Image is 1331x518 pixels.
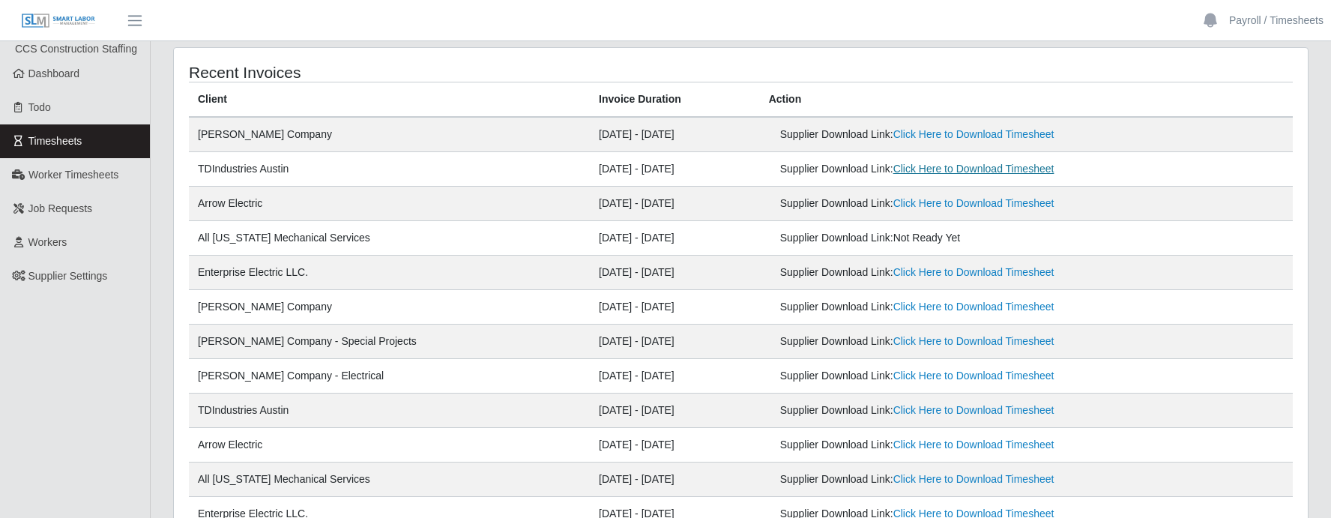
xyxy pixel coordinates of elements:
a: Click Here to Download Timesheet [893,404,1054,416]
td: All [US_STATE] Mechanical Services [189,221,590,256]
div: Supplier Download Link: [780,230,1101,246]
td: [DATE] - [DATE] [590,394,760,428]
td: [DATE] - [DATE] [590,428,760,463]
a: Click Here to Download Timesheet [893,266,1054,278]
td: [PERSON_NAME] Company - Electrical [189,359,590,394]
span: Timesheets [28,135,82,147]
div: Supplier Download Link: [780,127,1101,142]
th: Invoice Duration [590,82,760,118]
a: Payroll / Timesheets [1229,13,1324,28]
a: Click Here to Download Timesheet [893,128,1054,140]
td: [DATE] - [DATE] [590,290,760,325]
td: [PERSON_NAME] Company - Special Projects [189,325,590,359]
td: [DATE] - [DATE] [590,325,760,359]
div: Supplier Download Link: [780,472,1101,487]
div: Supplier Download Link: [780,196,1101,211]
div: Supplier Download Link: [780,403,1101,418]
span: Todo [28,101,51,113]
span: Not Ready Yet [893,232,961,244]
td: Enterprise Electric LLC. [189,256,590,290]
td: [DATE] - [DATE] [590,152,760,187]
img: SLM Logo [21,13,96,29]
div: Supplier Download Link: [780,334,1101,349]
div: Supplier Download Link: [780,265,1101,280]
td: [DATE] - [DATE] [590,187,760,221]
a: Click Here to Download Timesheet [893,197,1054,209]
span: Workers [28,236,67,248]
a: Click Here to Download Timesheet [893,370,1054,382]
th: Action [760,82,1293,118]
td: [PERSON_NAME] Company [189,290,590,325]
a: Click Here to Download Timesheet [893,473,1054,485]
td: [DATE] - [DATE] [590,359,760,394]
div: Supplier Download Link: [780,368,1101,384]
td: [DATE] - [DATE] [590,221,760,256]
td: [DATE] - [DATE] [590,117,760,152]
a: Click Here to Download Timesheet [893,163,1054,175]
span: Dashboard [28,67,80,79]
td: [DATE] - [DATE] [590,463,760,497]
span: CCS Construction Staffing [15,43,137,55]
div: Supplier Download Link: [780,299,1101,315]
td: TDIndustries Austin [189,152,590,187]
td: All [US_STATE] Mechanical Services [189,463,590,497]
td: Arrow Electric [189,187,590,221]
td: [PERSON_NAME] Company [189,117,590,152]
td: TDIndustries Austin [189,394,590,428]
div: Supplier Download Link: [780,161,1101,177]
a: Click Here to Download Timesheet [893,301,1054,313]
th: Client [189,82,590,118]
span: Worker Timesheets [28,169,118,181]
td: [DATE] - [DATE] [590,256,760,290]
a: Click Here to Download Timesheet [893,335,1054,347]
a: Click Here to Download Timesheet [893,439,1054,451]
td: Arrow Electric [189,428,590,463]
h4: Recent Invoices [189,63,636,82]
div: Supplier Download Link: [780,437,1101,453]
span: Job Requests [28,202,93,214]
span: Supplier Settings [28,270,108,282]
